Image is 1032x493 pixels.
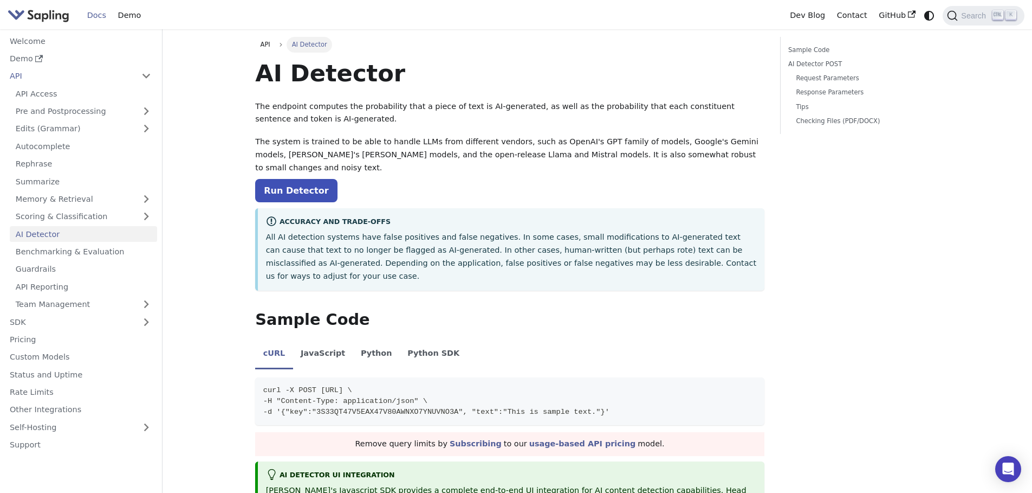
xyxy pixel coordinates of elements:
a: usage-based API pricing [529,439,636,448]
button: Collapse sidebar category 'API' [135,68,157,84]
h2: Sample Code [255,310,764,330]
a: Demo [4,51,157,67]
button: Expand sidebar category 'SDK' [135,314,157,330]
a: Other Integrations [4,402,157,418]
a: Summarize [10,174,157,189]
a: API [4,68,135,84]
span: Search [958,11,992,20]
a: Welcome [4,33,157,49]
a: API Reporting [10,279,157,294]
a: Guardrails [10,261,157,277]
div: Remove query limits by to our model. [255,432,764,456]
a: Request Parameters [796,73,931,84]
div: Accuracy and Trade-offs [266,216,757,229]
a: Status and Uptime [4,367,157,382]
li: Python SDK [400,340,468,370]
img: Sapling.ai [8,8,69,23]
a: Rate Limits [4,385,157,400]
a: GitHub [873,7,921,24]
button: Switch between dark and light mode (currently system mode) [921,8,937,23]
a: Pricing [4,332,157,348]
a: Sapling.ai [8,8,73,23]
span: AI Detector [287,37,332,52]
h1: AI Detector [255,59,764,88]
a: Dev Blog [784,7,830,24]
span: curl -X POST [URL] \ [263,386,352,394]
a: Benchmarking & Evaluation [10,244,157,260]
a: Demo [112,7,147,24]
a: Pre and Postprocessing [10,104,157,119]
a: Response Parameters [796,87,931,98]
a: Run Detector [255,179,337,202]
a: Self-Hosting [4,419,157,435]
div: AI Detector UI integration [266,469,757,482]
li: Python [353,340,400,370]
a: Contact [831,7,873,24]
a: Sample Code [788,45,935,55]
nav: Breadcrumbs [255,37,764,52]
a: AI Detector [10,226,157,242]
div: Open Intercom Messenger [995,456,1021,482]
span: -d '{"key":"3S33QT47V5EAX47V80AWNXO7YNUVNO3A", "text":"This is sample text."}' [263,408,609,416]
p: The endpoint computes the probability that a piece of text is AI-generated, as well as the probab... [255,100,764,126]
a: Subscribing [450,439,502,448]
a: Autocomplete [10,138,157,154]
a: Tips [796,102,931,112]
a: API Access [10,86,157,101]
span: -H "Content-Type: application/json" \ [263,397,427,405]
a: Support [4,437,157,453]
kbd: K [1005,10,1016,20]
p: The system is trained to be able to handle LLMs from different vendors, such as OpenAI's GPT fami... [255,136,764,174]
p: All AI detection systems have false positives and false negatives. In some cases, small modificat... [266,231,757,283]
a: Edits (Grammar) [10,121,157,137]
a: Team Management [10,297,157,312]
li: cURL [255,340,293,370]
span: API [261,41,270,48]
a: Memory & Retrieval [10,191,157,207]
a: Custom Models [4,349,157,365]
a: Checking Files (PDF/DOCX) [796,116,931,126]
button: Search (Ctrl+K) [943,6,1024,25]
li: JavaScript [293,340,353,370]
a: API [255,37,275,52]
a: SDK [4,314,135,330]
a: Rephrase [10,156,157,172]
a: AI Detector POST [788,59,935,69]
a: Docs [81,7,112,24]
a: Scoring & Classification [10,209,157,225]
